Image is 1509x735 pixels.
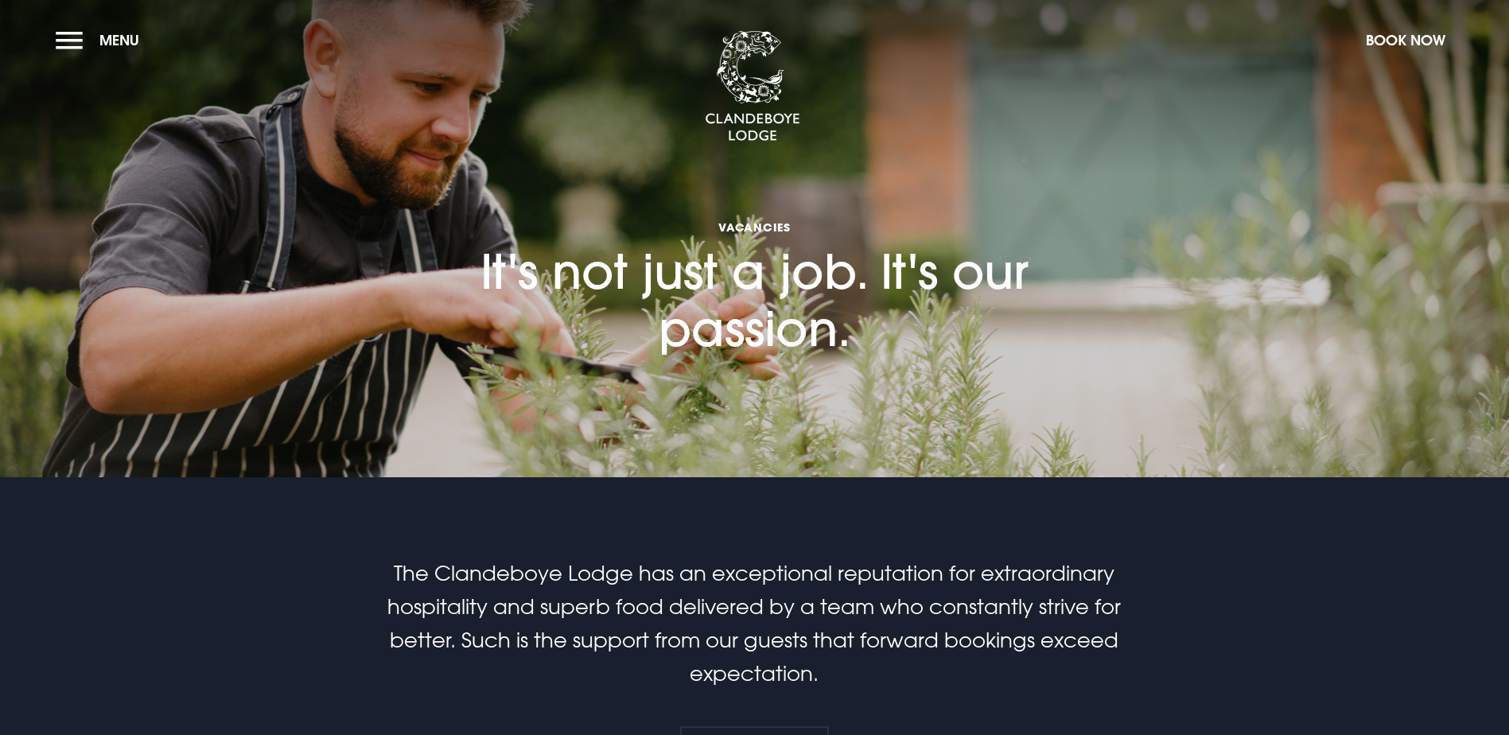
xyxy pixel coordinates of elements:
img: Clandeboye Lodge [705,31,800,142]
button: Book Now [1358,23,1453,57]
h1: It's not just a job. It's our passion. [437,128,1073,356]
button: Menu [56,23,147,57]
p: The Clandeboye Lodge has an exceptional reputation for extraordinary hospitality and superb food ... [375,557,1133,690]
span: Menu [99,31,139,49]
span: Vacancies [437,220,1073,235]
